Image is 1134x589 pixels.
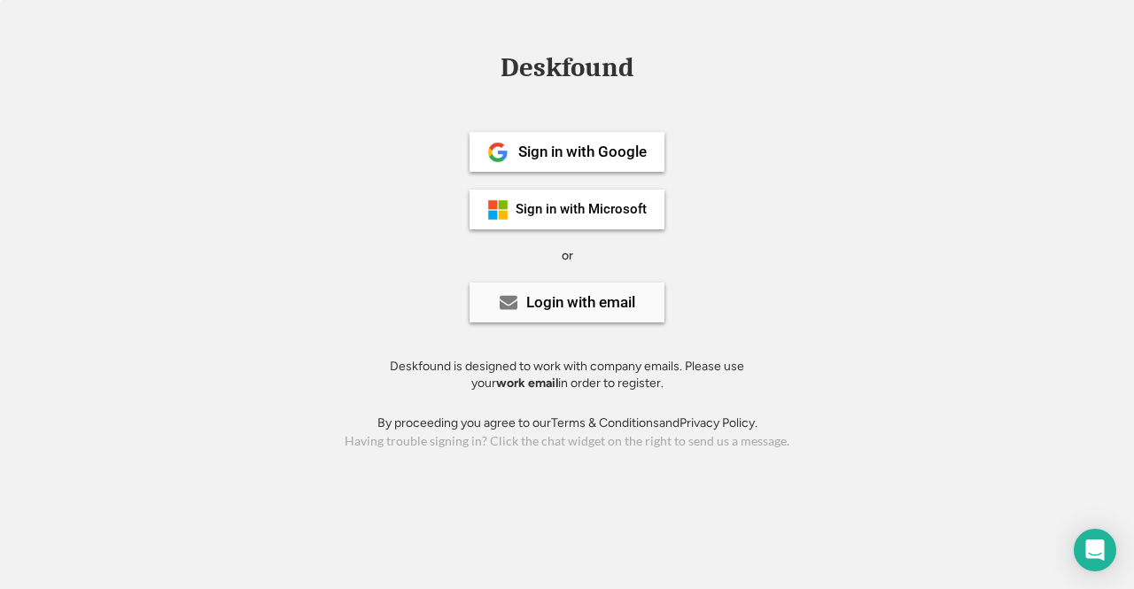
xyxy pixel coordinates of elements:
[551,415,659,430] a: Terms & Conditions
[680,415,757,430] a: Privacy Policy.
[496,376,558,391] strong: work email
[487,142,509,163] img: 1024px-Google__G__Logo.svg.png
[492,54,642,81] div: Deskfound
[377,415,757,432] div: By proceeding you agree to our and
[487,199,509,221] img: ms-symbollockup_mssymbol_19.png
[1074,529,1116,571] div: Open Intercom Messenger
[518,144,647,159] div: Sign in with Google
[562,247,573,265] div: or
[368,358,766,392] div: Deskfound is designed to work with company emails. Please use your in order to register.
[516,203,647,216] div: Sign in with Microsoft
[526,295,635,310] div: Login with email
